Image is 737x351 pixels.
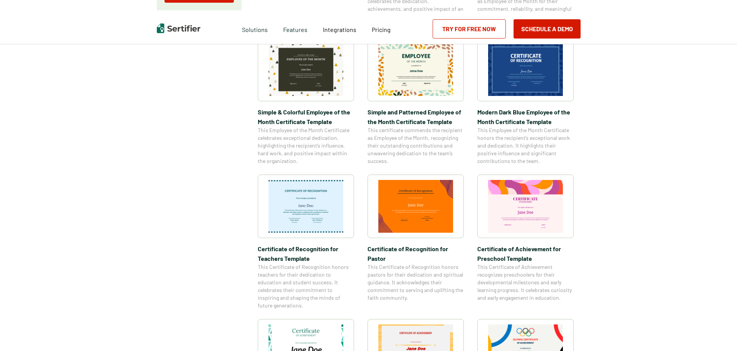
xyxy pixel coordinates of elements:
[269,180,343,233] img: Certificate of Recognition for Teachers Template
[372,26,391,33] span: Pricing
[258,244,354,263] span: Certificate of Recognition for Teachers Template
[488,43,563,96] img: Modern Dark Blue Employee of the Month Certificate Template
[477,107,574,126] span: Modern Dark Blue Employee of the Month Certificate Template
[368,107,464,126] span: Simple and Patterned Employee of the Month Certificate Template
[258,175,354,309] a: Certificate of Recognition for Teachers TemplateCertificate of Recognition for Teachers TemplateT...
[323,26,356,33] span: Integrations
[258,263,354,309] span: This Certificate of Recognition honors teachers for their dedication to education and student suc...
[368,263,464,302] span: This Certificate of Recognition honors pastors for their dedication and spiritual guidance. It ac...
[368,175,464,309] a: Certificate of Recognition for PastorCertificate of Recognition for PastorThis Certificate of Rec...
[378,43,453,96] img: Simple and Patterned Employee of the Month Certificate Template
[368,244,464,263] span: Certificate of Recognition for Pastor
[477,175,574,309] a: Certificate of Achievement for Preschool TemplateCertificate of Achievement for Preschool Templat...
[378,180,453,233] img: Certificate of Recognition for Pastor
[477,38,574,165] a: Modern Dark Blue Employee of the Month Certificate TemplateModern Dark Blue Employee of the Month...
[157,24,200,33] img: Sertifier | Digital Credentialing Platform
[258,126,354,165] span: This Employee of the Month Certificate celebrates exceptional dedication, highlighting the recipi...
[433,19,506,39] a: Try for Free Now
[269,43,343,96] img: Simple & Colorful Employee of the Month Certificate Template
[242,24,268,34] span: Solutions
[477,126,574,165] span: This Employee of the Month Certificate honors the recipient’s exceptional work and dedication. It...
[283,24,307,34] span: Features
[477,244,574,263] span: Certificate of Achievement for Preschool Template
[372,24,391,34] a: Pricing
[368,38,464,165] a: Simple and Patterned Employee of the Month Certificate TemplateSimple and Patterned Employee of t...
[368,126,464,165] span: This certificate commends the recipient as Employee of the Month, recognizing their outstanding c...
[258,107,354,126] span: Simple & Colorful Employee of the Month Certificate Template
[477,263,574,302] span: This Certificate of Achievement recognizes preschoolers for their developmental milestones and ea...
[323,24,356,34] a: Integrations
[488,180,563,233] img: Certificate of Achievement for Preschool Template
[258,38,354,165] a: Simple & Colorful Employee of the Month Certificate TemplateSimple & Colorful Employee of the Mon...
